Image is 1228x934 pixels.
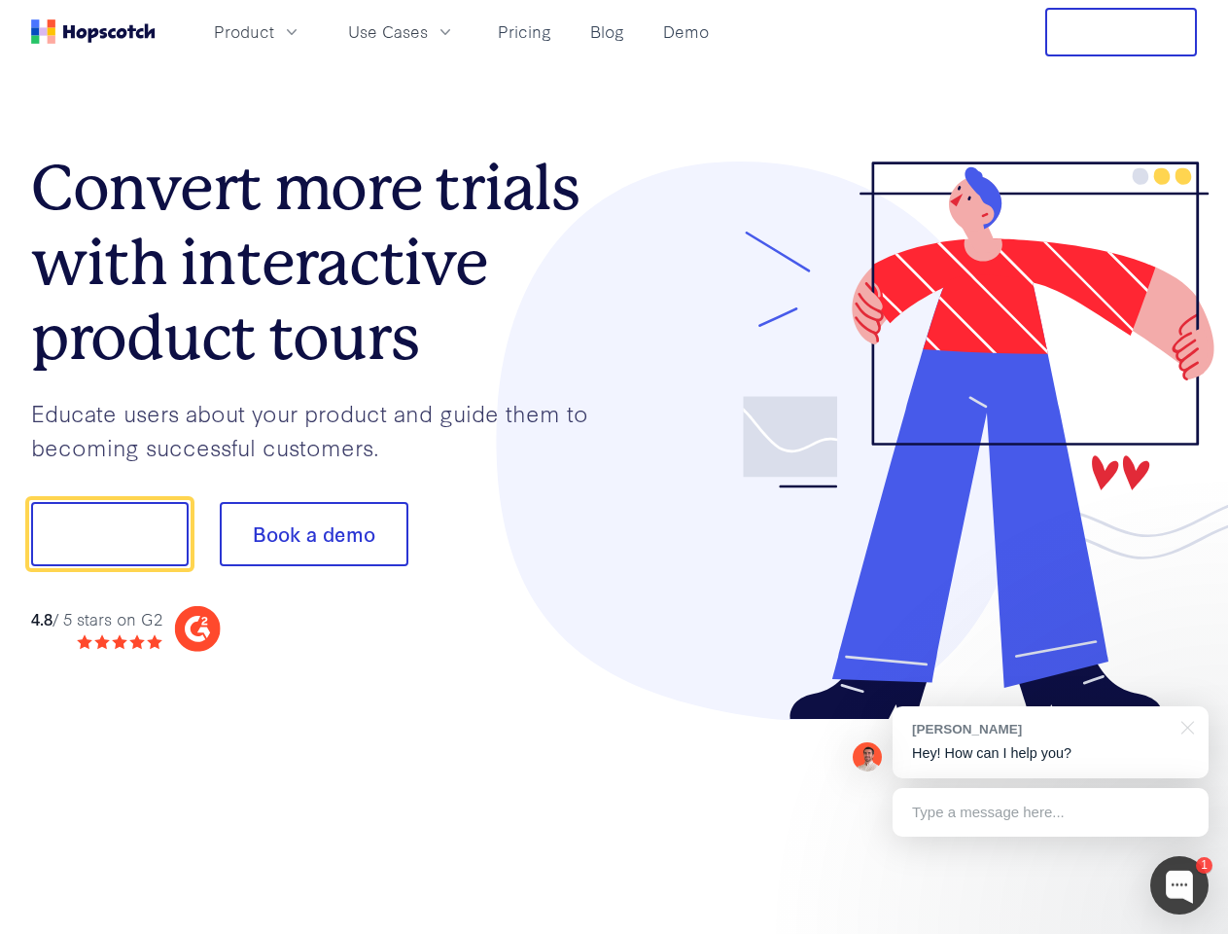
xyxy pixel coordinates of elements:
div: / 5 stars on G2 [31,607,162,631]
a: Home [31,19,156,44]
a: Blog [582,16,632,48]
a: Pricing [490,16,559,48]
h1: Convert more trials with interactive product tours [31,151,614,375]
span: Product [214,19,274,44]
button: Book a demo [220,502,408,566]
div: Type a message here... [893,788,1209,837]
button: Show me! [31,502,189,566]
button: Product [202,16,313,48]
strong: 4.8 [31,607,53,629]
a: Demo [655,16,717,48]
button: Use Cases [336,16,467,48]
div: 1 [1196,857,1212,874]
img: Mark Spera [853,742,882,772]
p: Hey! How can I help you? [912,743,1189,764]
button: Free Trial [1045,8,1197,56]
span: Use Cases [348,19,428,44]
p: Educate users about your product and guide them to becoming successful customers. [31,396,614,463]
div: [PERSON_NAME] [912,720,1170,738]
